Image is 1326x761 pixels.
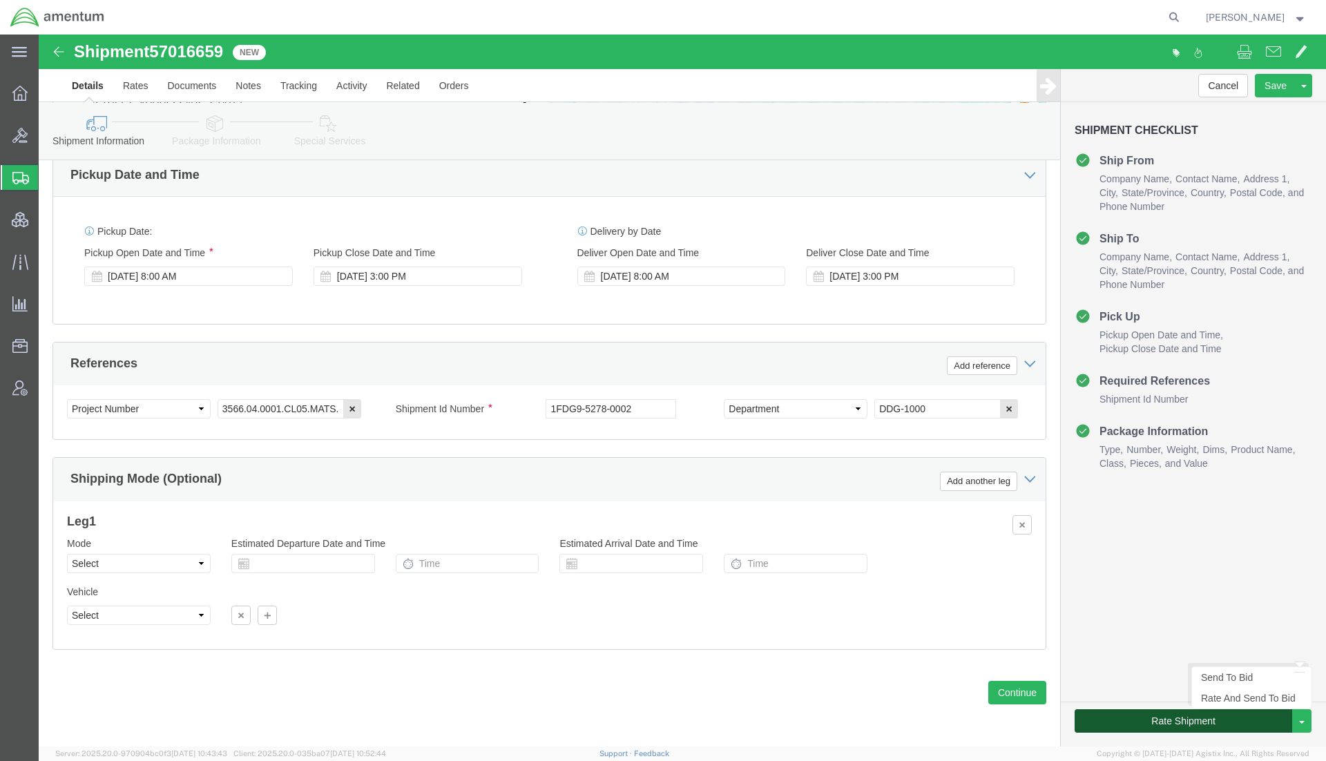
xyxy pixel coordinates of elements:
img: logo [10,7,105,28]
span: [DATE] 10:43:43 [171,749,227,758]
span: Jason Champagne [1206,10,1285,25]
span: Server: 2025.20.0-970904bc0f3 [55,749,227,758]
a: Support [599,749,634,758]
span: Copyright © [DATE]-[DATE] Agistix Inc., All Rights Reserved [1097,748,1309,760]
button: [PERSON_NAME] [1205,9,1307,26]
span: Client: 2025.20.0-035ba07 [233,749,386,758]
a: Feedback [634,749,669,758]
iframe: FS Legacy Container [39,35,1326,746]
span: [DATE] 10:52:44 [330,749,386,758]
